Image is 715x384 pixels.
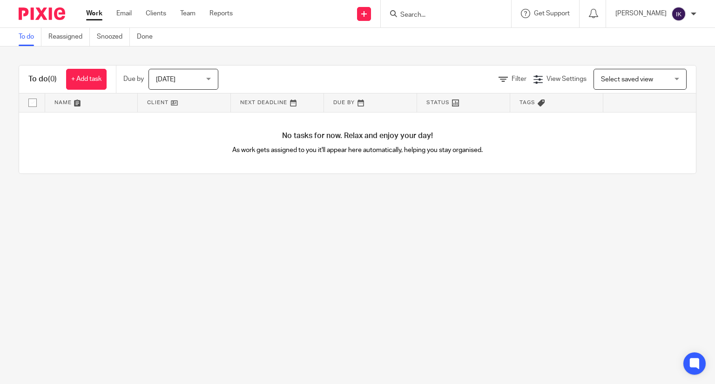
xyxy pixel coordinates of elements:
a: Clients [146,9,166,18]
a: Email [116,9,132,18]
a: To do [19,28,41,46]
span: [DATE] [156,76,175,83]
input: Search [399,11,483,20]
span: Filter [512,76,526,82]
h4: No tasks for now. Relax and enjoy your day! [19,131,696,141]
a: Snoozed [97,28,130,46]
h1: To do [28,74,57,84]
p: As work gets assigned to you it'll appear here automatically, helping you stay organised. [189,146,527,155]
a: Done [137,28,160,46]
a: Reassigned [48,28,90,46]
img: svg%3E [671,7,686,21]
span: View Settings [546,76,587,82]
p: [PERSON_NAME] [615,9,667,18]
span: (0) [48,75,57,83]
span: Select saved view [601,76,653,83]
span: Tags [519,100,535,105]
img: Pixie [19,7,65,20]
span: Get Support [534,10,570,17]
a: Team [180,9,196,18]
p: Due by [123,74,144,84]
a: Work [86,9,102,18]
a: + Add task [66,69,107,90]
a: Reports [209,9,233,18]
